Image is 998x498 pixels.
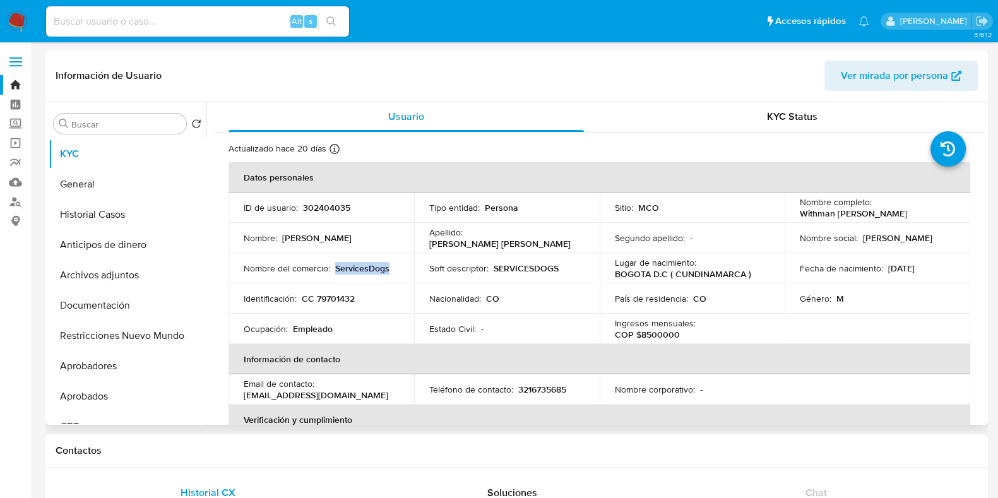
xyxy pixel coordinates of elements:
[429,293,481,304] p: Nacionalidad :
[303,202,350,213] p: 302404035
[49,412,206,442] button: CBT
[244,293,297,304] p: Identificación :
[229,405,970,435] th: Verificación y cumplimiento
[615,384,695,395] p: Nombre corporativo :
[292,15,302,27] span: Alt
[700,384,703,395] p: -
[229,344,970,374] th: Información de contacto
[46,13,349,30] input: Buscar usuario o caso...
[59,119,69,129] button: Buscar
[800,232,858,244] p: Nombre social :
[615,202,633,213] p: Sitio :
[775,15,846,28] span: Accesos rápidos
[335,263,389,274] p: ServicesDogs
[49,351,206,381] button: Aprobadores
[244,389,388,401] p: [EMAIL_ADDRESS][DOMAIN_NAME]
[191,119,201,133] button: Volver al orden por defecto
[309,15,312,27] span: s
[615,257,696,268] p: Lugar de nacimiento :
[56,444,978,457] h1: Contactos
[282,232,352,244] p: [PERSON_NAME]
[800,263,883,274] p: Fecha de nacimiento :
[429,238,571,249] p: [PERSON_NAME] [PERSON_NAME]
[49,169,206,199] button: General
[800,293,831,304] p: Género :
[863,232,932,244] p: [PERSON_NAME]
[49,381,206,412] button: Aprobados
[244,232,277,244] p: Nombre :
[690,232,692,244] p: -
[615,293,688,304] p: País de residencia :
[244,263,330,274] p: Nombre del comercio :
[767,109,817,124] span: KYC Status
[49,139,206,169] button: KYC
[49,199,206,230] button: Historial Casos
[429,202,480,213] p: Tipo entidad :
[615,317,696,329] p: Ingresos mensuales :
[900,15,971,27] p: marcela.perdomo@mercadolibre.com.co
[858,16,869,27] a: Notificaciones
[429,227,463,238] p: Apellido :
[229,162,970,193] th: Datos personales
[494,263,559,274] p: SERVICESDOGS
[429,263,489,274] p: Soft descriptor :
[486,293,499,304] p: CO
[49,321,206,351] button: Restricciones Nuevo Mundo
[429,384,513,395] p: Teléfono de contacto :
[615,268,751,280] p: BOGOTA D.C ( CUNDINAMARCA )
[293,323,333,335] p: Empleado
[481,323,484,335] p: -
[388,109,424,124] span: Usuario
[244,378,314,389] p: Email de contacto :
[836,293,844,304] p: M
[615,232,685,244] p: Segundo apellido :
[824,61,978,91] button: Ver mirada por persona
[800,208,907,219] p: Withman [PERSON_NAME]
[841,61,948,91] span: Ver mirada por persona
[318,13,344,30] button: search-icon
[888,263,915,274] p: [DATE]
[693,293,706,304] p: CO
[49,260,206,290] button: Archivos adjuntos
[244,202,298,213] p: ID de usuario :
[71,119,181,130] input: Buscar
[975,15,989,28] a: Salir
[244,323,288,335] p: Ocupación :
[49,290,206,321] button: Documentación
[615,329,680,340] p: COP $8500000
[518,384,566,395] p: 3216735685
[302,293,355,304] p: CC 79701432
[800,196,872,208] p: Nombre completo :
[49,230,206,260] button: Anticipos de dinero
[638,202,659,213] p: MCO
[229,143,326,155] p: Actualizado hace 20 días
[485,202,518,213] p: Persona
[56,69,162,82] h1: Información de Usuario
[429,323,476,335] p: Estado Civil :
